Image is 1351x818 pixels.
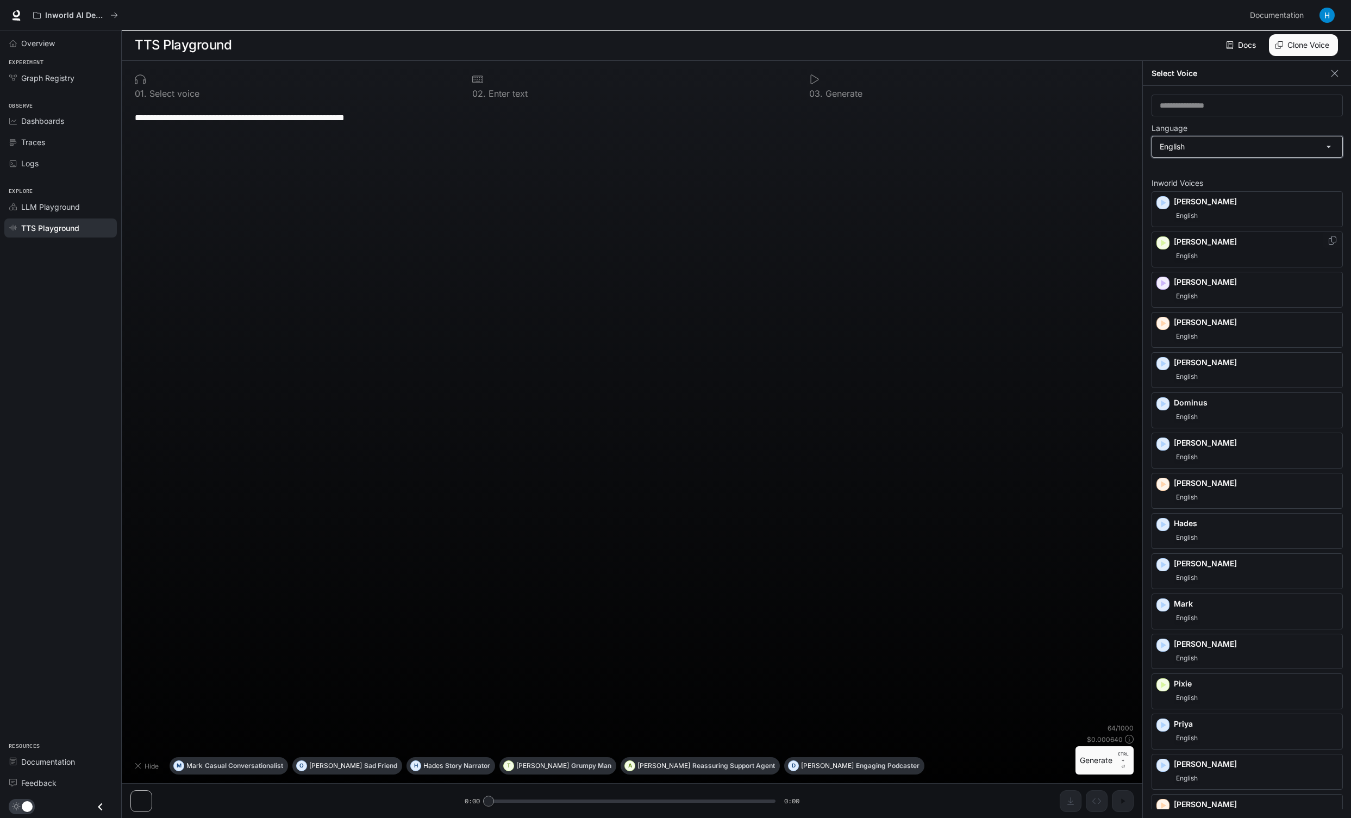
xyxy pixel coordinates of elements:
[1174,691,1200,704] span: English
[1174,196,1338,207] p: [PERSON_NAME]
[45,11,106,20] p: Inworld AI Demos
[1174,678,1338,689] p: Pixie
[1174,410,1200,423] span: English
[1174,249,1200,263] span: English
[423,763,443,769] p: Hades
[135,34,232,56] h1: TTS Playground
[1075,746,1134,775] button: GenerateCTRL +⏎
[784,757,924,775] button: D[PERSON_NAME]Engaging Podcaster
[1152,179,1343,187] p: Inworld Voices
[205,763,283,769] p: Casual Conversationalist
[1152,136,1342,157] div: English
[21,201,80,213] span: LLM Playground
[21,136,45,148] span: Traces
[21,38,55,49] span: Overview
[571,763,611,769] p: Grumpy Man
[1174,317,1338,328] p: [PERSON_NAME]
[1174,719,1338,729] p: Priya
[186,763,203,769] p: Mark
[1174,518,1338,529] p: Hades
[1174,451,1200,464] span: English
[1174,397,1338,408] p: Dominus
[1174,598,1338,609] p: Mark
[1174,772,1200,785] span: English
[1174,732,1200,745] span: English
[504,757,514,775] div: T
[21,222,79,234] span: TTS Playground
[1174,277,1338,288] p: [PERSON_NAME]
[823,89,862,98] p: Generate
[4,197,117,216] a: LLM Playground
[1174,438,1338,448] p: [PERSON_NAME]
[4,752,117,771] a: Documentation
[4,154,117,173] a: Logs
[1087,735,1123,744] p: $ 0.000640
[1108,723,1134,733] p: 64 / 1000
[1174,209,1200,222] span: English
[21,756,75,767] span: Documentation
[1174,357,1338,368] p: [PERSON_NAME]
[516,763,569,769] p: [PERSON_NAME]
[1174,611,1200,625] span: English
[1269,34,1338,56] button: Clone Voice
[1327,236,1338,245] button: Copy Voice ID
[1319,8,1335,23] img: User avatar
[1174,478,1338,489] p: [PERSON_NAME]
[1174,558,1338,569] p: [PERSON_NAME]
[4,34,117,53] a: Overview
[692,763,775,769] p: Reassuring Support Agent
[292,757,402,775] button: O[PERSON_NAME]Sad Friend
[28,4,123,26] button: All workspaces
[472,89,486,98] p: 0 2 .
[4,111,117,130] a: Dashboards
[1152,124,1187,132] p: Language
[1117,751,1129,770] p: ⏎
[621,757,780,775] button: A[PERSON_NAME]Reassuring Support Agent
[1250,9,1304,22] span: Documentation
[1224,34,1260,56] a: Docs
[21,777,57,789] span: Feedback
[445,763,490,769] p: Story Narrator
[1174,639,1338,650] p: [PERSON_NAME]
[1174,370,1200,383] span: English
[170,757,288,775] button: MMarkCasual Conversationalist
[789,757,798,775] div: D
[309,763,362,769] p: [PERSON_NAME]
[411,757,421,775] div: H
[486,89,528,98] p: Enter text
[1174,799,1338,810] p: [PERSON_NAME]
[297,757,307,775] div: O
[4,133,117,152] a: Traces
[364,763,397,769] p: Sad Friend
[1117,751,1129,764] p: CTRL +
[1246,4,1312,26] a: Documentation
[1174,330,1200,343] span: English
[4,773,117,792] a: Feedback
[4,68,117,88] a: Graph Registry
[1174,491,1200,504] span: English
[147,89,199,98] p: Select voice
[21,72,74,84] span: Graph Registry
[1316,4,1338,26] button: User avatar
[856,763,920,769] p: Engaging Podcaster
[1174,571,1200,584] span: English
[1174,759,1338,770] p: [PERSON_NAME]
[174,757,184,775] div: M
[637,763,690,769] p: [PERSON_NAME]
[499,757,616,775] button: T[PERSON_NAME]Grumpy Man
[809,89,823,98] p: 0 3 .
[135,89,147,98] p: 0 1 .
[21,158,39,169] span: Logs
[130,757,165,775] button: Hide
[88,796,112,818] button: Close drawer
[1174,652,1200,665] span: English
[625,757,635,775] div: A
[21,115,64,127] span: Dashboards
[1174,290,1200,303] span: English
[22,800,33,812] span: Dark mode toggle
[801,763,854,769] p: [PERSON_NAME]
[1174,531,1200,544] span: English
[4,218,117,238] a: TTS Playground
[1174,236,1338,247] p: [PERSON_NAME]
[406,757,495,775] button: HHadesStory Narrator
